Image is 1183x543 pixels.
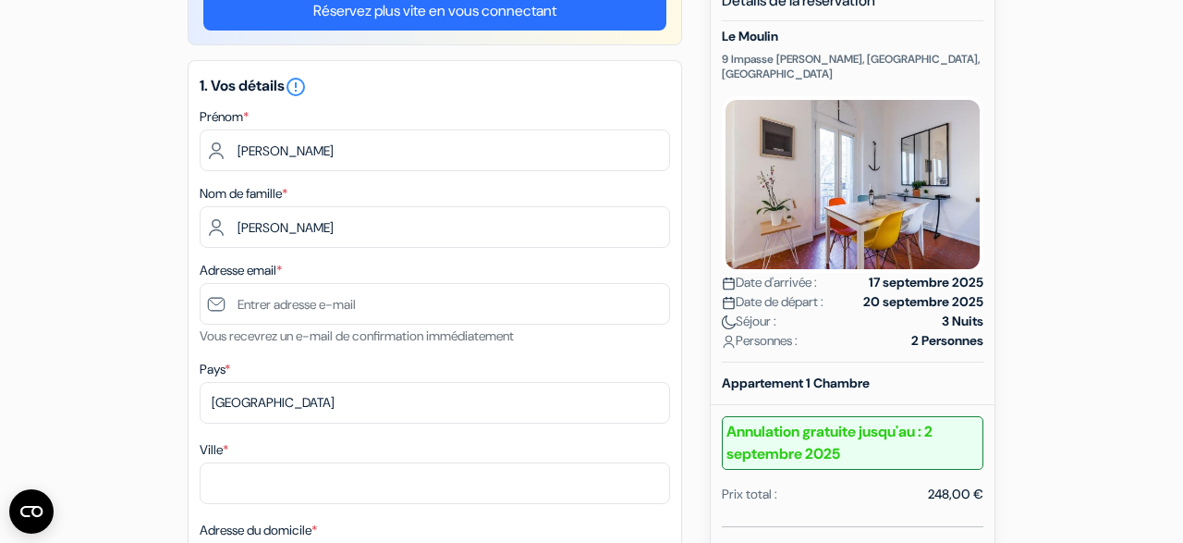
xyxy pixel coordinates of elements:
b: Appartement 1 Chambre [722,375,870,391]
label: Adresse email [200,261,282,280]
a: error_outline [285,76,307,95]
p: 9 Impasse [PERSON_NAME], [GEOGRAPHIC_DATA], [GEOGRAPHIC_DATA] [722,52,983,81]
span: Séjour : [722,312,776,331]
span: Date de départ : [722,292,823,312]
i: error_outline [285,76,307,98]
strong: 2 Personnes [911,331,983,351]
strong: 3 Nuits [942,312,983,331]
strong: 20 septembre 2025 [863,292,983,312]
input: Entrer adresse e-mail [200,283,670,325]
h5: 1. Vos détails [200,76,670,98]
label: Pays [200,360,230,379]
small: Vous recevrez un e-mail de confirmation immédiatement [200,327,514,344]
input: Entrer le nom de famille [200,206,670,248]
img: moon.svg [722,315,736,329]
label: Ville [200,440,228,460]
span: Personnes : [722,331,798,351]
h5: Le Moulin [722,29,983,44]
div: 248,00 € [928,485,983,504]
strong: 17 septembre 2025 [869,273,983,292]
label: Nom de famille [200,184,287,204]
span: Date d'arrivée : [722,273,817,292]
img: calendar.svg [722,296,736,310]
img: user_icon.svg [722,335,736,349]
label: Prénom [200,107,249,127]
input: Entrez votre prénom [200,130,670,171]
div: Prix total : [722,485,777,504]
img: calendar.svg [722,277,736,290]
button: Ouvrir le widget CMP [9,489,54,534]
label: Adresse du domicile [200,521,317,540]
b: Annulation gratuite jusqu'au : 2 septembre 2025 [722,416,983,470]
